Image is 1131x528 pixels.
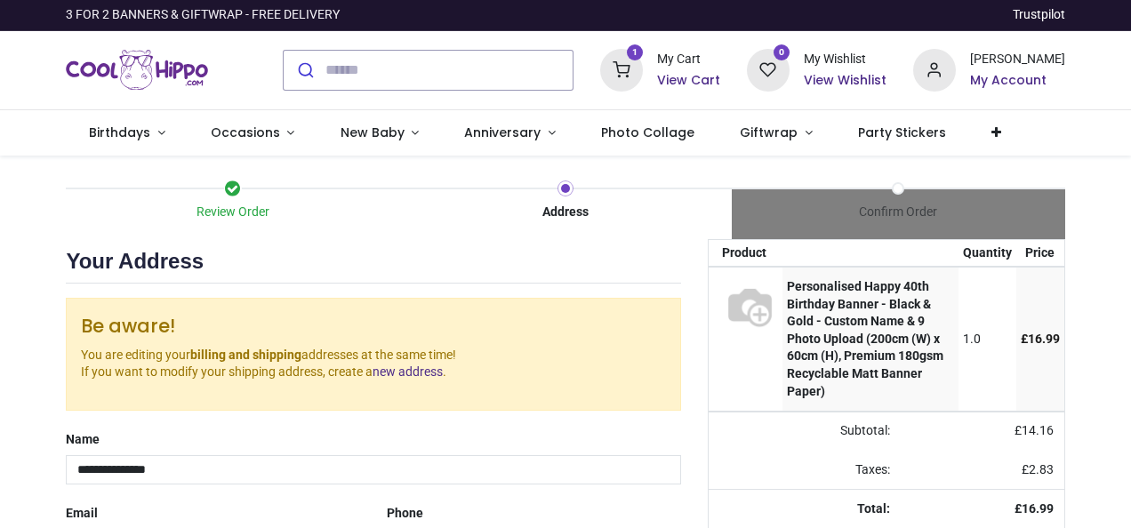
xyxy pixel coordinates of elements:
button: Submit [284,51,325,90]
a: Anniversary [442,110,579,156]
strong: £ [1015,501,1054,516]
span: £ [1021,332,1060,346]
h4: Be aware! [81,313,665,339]
b: billing and shipping [190,348,301,362]
div: 3 FOR 2 BANNERS & GIFTWRAP - FREE DELIVERY [66,6,340,24]
sup: 0 [774,44,790,61]
span: £ [1022,462,1054,476]
a: new address [373,364,443,379]
td: Taxes: [709,451,901,490]
sup: 1 [627,44,644,61]
span: 16.99 [1028,332,1060,346]
td: Subtotal: [709,412,901,451]
label: Name [66,425,100,455]
th: Price [1016,240,1064,267]
div: My Cart [657,51,720,68]
span: Birthdays [89,124,150,141]
a: Giftwrap [718,110,836,156]
a: View Wishlist [804,72,886,90]
div: Review Order [66,204,398,221]
img: S72391 - [BN-01057-200W60H-BANNER_NW] Personalised Happy 40th Birthday Banner - Black & Gold - Cu... [722,278,778,334]
a: 0 [747,61,790,76]
div: Confirm Order [732,204,1064,221]
span: 14.16 [1022,423,1054,437]
span: New Baby [341,124,405,141]
span: Photo Collage [601,124,694,141]
span: Occasions [211,124,280,141]
strong: Personalised Happy 40th Birthday Banner - Black & Gold - Custom Name & 9 Photo Upload (200cm (W) ... [787,279,943,398]
a: Occasions [188,110,317,156]
a: My Account [970,72,1065,90]
a: View Cart [657,72,720,90]
strong: Total: [857,501,890,516]
span: 16.99 [1022,501,1054,516]
span: £ [1015,423,1054,437]
a: 1 [600,61,643,76]
a: Trustpilot [1013,6,1065,24]
div: 1.0 [963,331,1012,348]
th: Quantity [959,240,1016,267]
img: Cool Hippo [66,45,208,95]
div: Address [399,204,732,221]
span: Anniversary [464,124,541,141]
div: [PERSON_NAME] [970,51,1065,68]
p: You are editing your addresses at the same time! If you want to modify your shipping address, cre... [81,347,665,381]
span: 2.83 [1029,462,1054,476]
th: Product [709,240,782,267]
a: New Baby [317,110,442,156]
a: Birthdays [66,110,188,156]
h2: Your Address [66,246,680,284]
span: Giftwrap [740,124,798,141]
div: My Wishlist [804,51,886,68]
span: Party Stickers [858,124,946,141]
a: Logo of Cool Hippo [66,45,208,95]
